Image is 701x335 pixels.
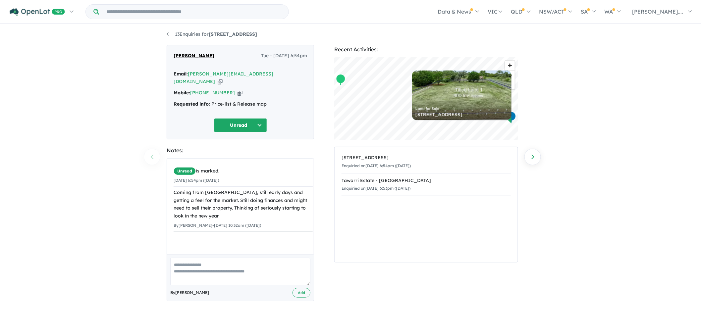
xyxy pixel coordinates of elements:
[505,61,515,70] button: Zoom in
[415,107,508,111] div: Land for Sale
[174,101,210,107] strong: Requested info:
[415,112,508,117] div: [STREET_ADDRESS]
[174,90,190,96] strong: Mobile:
[167,30,534,38] nav: breadcrumb
[100,5,287,19] input: Try estate name, suburb, builder or developer
[10,8,65,16] img: Openlot PRO Logo White
[174,71,188,77] strong: Email:
[209,31,257,37] strong: [STREET_ADDRESS]
[167,146,314,155] div: Notes:
[632,8,683,15] span: [PERSON_NAME]....
[214,118,267,132] button: Unread
[293,288,310,298] button: Add
[342,163,411,168] small: Enquiried on [DATE] 6:54pm ([DATE])
[334,45,518,54] div: Recent Activities:
[342,186,410,191] small: Enquiried on [DATE] 6:53pm ([DATE])
[505,70,515,80] button: Zoom out
[174,167,313,175] div: is marked.
[336,74,346,86] div: Map marker
[174,100,307,108] div: Price-list & Release map
[170,289,209,296] span: By [PERSON_NAME]
[174,223,261,228] small: By [PERSON_NAME] - [DATE] 10:32am ([DATE])
[174,71,273,85] a: [PERSON_NAME][EMAIL_ADDRESS][DOMAIN_NAME]
[190,90,235,96] a: [PHONE_NUMBER]
[507,111,516,123] div: Map marker
[342,154,511,162] div: [STREET_ADDRESS]
[167,31,257,37] a: 13Enquiries for[STREET_ADDRESS]
[174,52,214,60] span: [PERSON_NAME]
[342,177,511,185] div: Tawarri Estate - [GEOGRAPHIC_DATA]
[342,151,511,173] a: [STREET_ADDRESS]Enquiried on[DATE] 6:54pm ([DATE])
[174,189,313,220] div: Coming from [GEOGRAPHIC_DATA], still early days and getting a feel for the market. Still doing fi...
[505,71,515,80] span: Zoom out
[174,167,196,175] span: Unread
[261,52,307,60] span: Tue - [DATE] 6:54pm
[218,78,223,85] button: Copy
[174,178,219,183] small: [DATE] 6:54pm ([DATE])
[412,71,512,120] a: Land for Sale [STREET_ADDRESS]
[334,57,518,140] canvas: Map
[238,89,243,96] button: Copy
[342,173,511,196] a: Tawarri Estate - [GEOGRAPHIC_DATA]Enquiried on[DATE] 6:53pm ([DATE])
